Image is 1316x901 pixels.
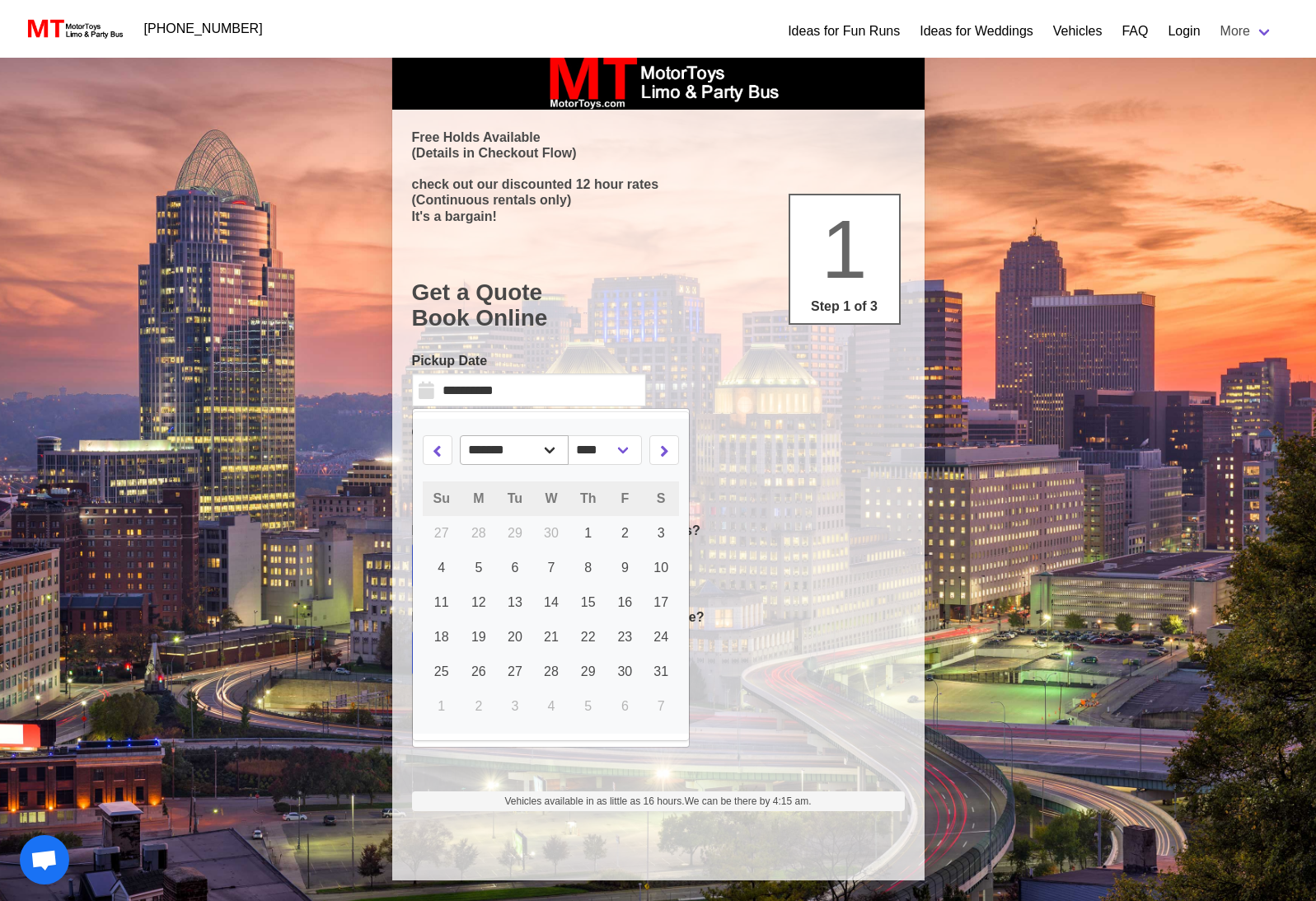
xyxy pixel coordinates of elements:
a: 27 [497,655,533,689]
a: 26 [461,655,497,689]
a: 4 [423,551,461,585]
a: 3 [643,516,679,551]
span: 27 [508,664,522,678]
a: FAQ [1122,21,1148,41]
span: 1 [584,526,592,540]
img: MotorToys Logo [23,17,124,40]
span: 22 [581,630,596,644]
label: Pickup Date [412,351,646,371]
a: 6 [497,551,533,585]
span: 24 [653,630,668,644]
span: 19 [471,630,486,644]
span: 29 [581,664,596,678]
a: 10 [643,551,679,585]
span: 7 [548,561,555,575]
p: Step 1 of 3 [797,297,892,317]
span: 30 [617,664,632,678]
a: 12 [461,585,497,620]
span: 3 [658,526,665,540]
a: 2 [606,516,643,551]
a: 23 [606,620,643,655]
span: 21 [544,630,559,644]
span: 26 [471,664,486,678]
a: 25 [423,655,461,689]
span: 6 [511,561,518,575]
a: 1 [569,516,607,551]
a: 11 [423,585,461,620]
span: We can be there by 4:15 am. [685,795,812,807]
span: 5 [475,561,482,575]
span: 2 [621,526,629,540]
p: Free Holds Available [412,129,905,145]
span: 7 [658,699,665,713]
span: 29 [508,526,522,540]
span: 3 [511,699,518,713]
span: 9 [621,561,629,575]
span: 10 [653,561,668,575]
span: W [545,491,557,505]
span: 23 [617,630,632,644]
a: Login [1168,21,1200,41]
span: 31 [653,664,668,678]
img: box_logo_brand.jpeg [535,50,782,110]
span: 8 [584,561,592,575]
a: More [1211,15,1283,48]
span: 2 [475,699,482,713]
span: 1 [822,203,868,295]
span: Th [580,491,597,505]
span: 17 [653,595,668,609]
span: 18 [434,630,449,644]
a: 24 [643,620,679,655]
a: 8 [569,551,607,585]
span: 1 [438,699,445,713]
span: 25 [434,664,449,678]
a: 28 [533,655,569,689]
a: 20 [497,620,533,655]
span: 13 [508,595,522,609]
a: 29 [569,655,607,689]
span: Vehicles available in as little as 16 hours. [504,794,811,809]
a: 18 [423,620,461,655]
a: 22 [569,620,607,655]
a: 5 [461,551,497,585]
h1: Get a Quote Book Online [412,279,905,331]
a: Ideas for Weddings [920,21,1033,41]
a: 31 [643,655,679,689]
span: S [657,491,666,505]
div: Open chat [20,835,69,885]
span: 5 [584,699,592,713]
span: Tu [508,491,522,505]
span: 16 [617,595,632,609]
a: 21 [533,620,569,655]
span: M [473,491,484,505]
p: check out our discounted 12 hour rates [412,176,905,192]
a: Ideas for Fun Runs [788,21,900,41]
span: 28 [471,526,486,540]
span: F [621,491,629,505]
a: 13 [497,585,533,620]
span: 11 [434,595,449,609]
a: 9 [606,551,643,585]
span: 4 [548,699,555,713]
p: It's a bargain! [412,209,905,224]
a: 7 [533,551,569,585]
a: 14 [533,585,569,620]
span: 30 [544,526,559,540]
span: 4 [438,561,445,575]
a: 19 [461,620,497,655]
span: 14 [544,595,559,609]
a: Vehicles [1053,21,1103,41]
span: 12 [471,595,486,609]
p: (Continuous rentals only) [412,192,905,208]
p: (Details in Checkout Flow) [412,145,905,161]
span: Su [433,491,450,505]
a: [PHONE_NUMBER] [134,12,273,45]
a: 17 [643,585,679,620]
span: 27 [434,526,449,540]
a: 16 [606,585,643,620]
a: 15 [569,585,607,620]
span: 28 [544,664,559,678]
span: 20 [508,630,522,644]
span: 15 [581,595,596,609]
a: 30 [606,655,643,689]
